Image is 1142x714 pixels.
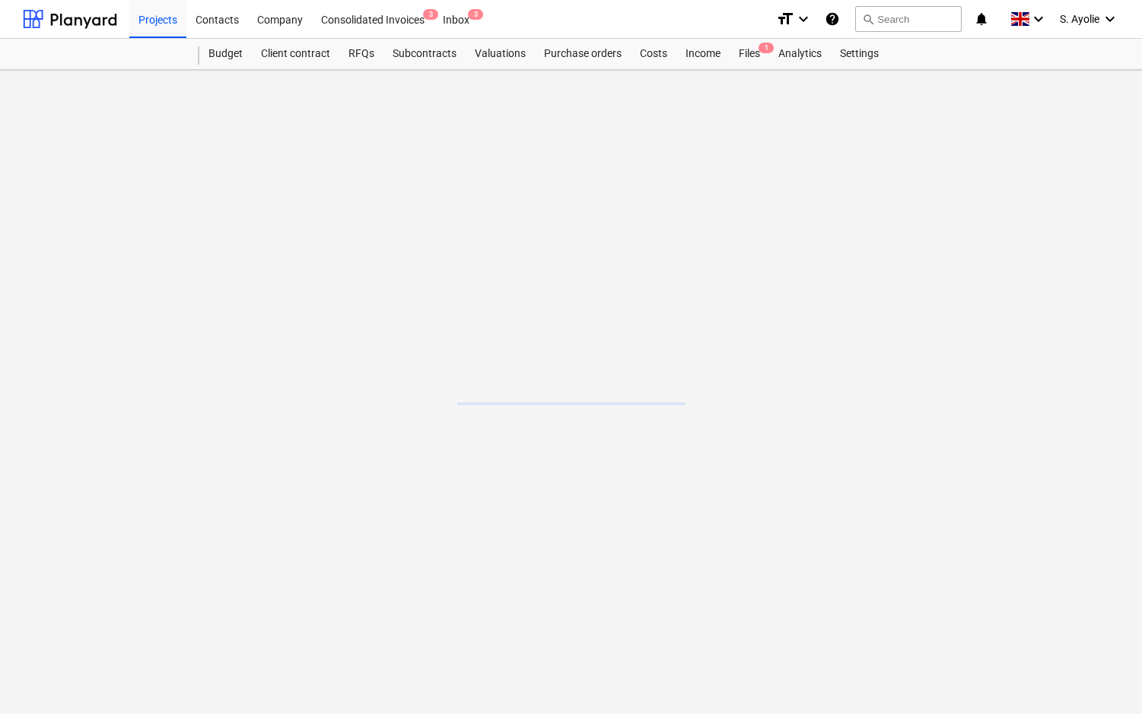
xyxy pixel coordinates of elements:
[730,39,769,69] div: Files
[759,43,774,53] span: 1
[535,39,631,69] a: Purchase orders
[468,9,483,20] span: 3
[855,6,962,32] button: Search
[776,10,794,28] i: format_size
[794,10,813,28] i: keyboard_arrow_down
[339,39,383,69] a: RFQs
[730,39,769,69] a: Files1
[423,9,438,20] span: 3
[831,39,888,69] a: Settings
[466,39,535,69] a: Valuations
[1060,13,1099,25] span: S. Ayolie
[676,39,730,69] a: Income
[769,39,831,69] a: Analytics
[974,10,989,28] i: notifications
[1101,10,1119,28] i: keyboard_arrow_down
[252,39,339,69] a: Client contract
[383,39,466,69] a: Subcontracts
[199,39,252,69] a: Budget
[631,39,676,69] a: Costs
[1029,10,1048,28] i: keyboard_arrow_down
[1066,641,1142,714] iframe: Chat Widget
[862,13,874,25] span: search
[825,10,840,28] i: Knowledge base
